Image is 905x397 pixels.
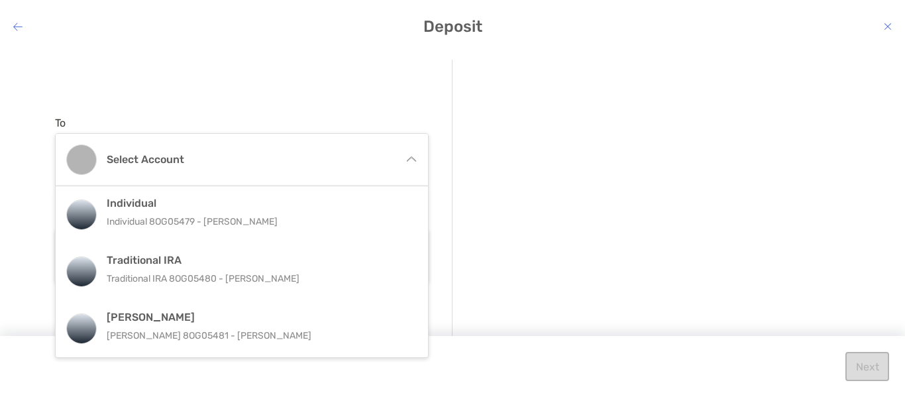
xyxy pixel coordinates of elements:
[107,153,393,166] h4: Select account
[107,270,405,287] p: Traditional IRA 8OG05480 - [PERSON_NAME]
[107,213,405,230] p: Individual 8OG05479 - [PERSON_NAME]
[67,314,96,343] img: Roth IRA
[67,200,96,229] img: Individual
[107,197,405,209] h4: Individual
[107,327,405,344] p: [PERSON_NAME] 8OG05481 - [PERSON_NAME]
[107,311,405,323] h4: [PERSON_NAME]
[107,254,405,266] h4: Traditional IRA
[55,117,66,129] label: To
[67,257,96,286] img: Traditional IRA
